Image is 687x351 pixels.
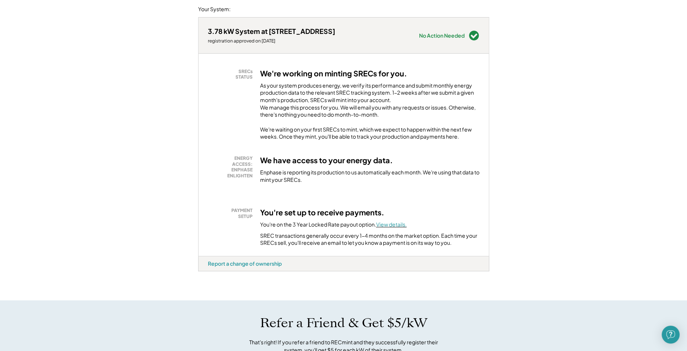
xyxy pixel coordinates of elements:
[198,271,226,274] div: o0esc6vg - VA Distributed
[208,38,335,44] div: registration approved on [DATE]
[376,221,407,228] a: View details.
[419,33,465,38] div: No Action Needed
[208,260,282,267] div: Report a change of ownership
[212,208,253,219] div: PAYMENT SETUP
[260,155,393,165] h3: We have access to your energy data.
[260,82,480,122] div: As your system produces energy, we verify its performance and submit monthly energy production da...
[260,208,384,217] h3: You're set up to receive payments.
[208,27,335,35] div: 3.78 kW System at [STREET_ADDRESS]
[212,69,253,80] div: SRECs STATUS
[198,6,231,13] div: Your System:
[260,126,480,140] div: We're waiting on your first SRECs to mint, which we expect to happen within the next few weeks. O...
[260,232,480,247] div: SREC transactions generally occur every 1-4 months on the market option. Each time your SRECs sel...
[662,326,680,344] div: Open Intercom Messenger
[212,155,253,178] div: ENERGY ACCESS: ENPHASE ENLIGHTEN
[260,221,407,228] div: You're on the 3 Year Locked Rate payout option.
[260,315,427,331] h1: Refer a Friend & Get $5/kW
[260,69,407,78] h3: We're working on minting SRECs for you.
[260,169,480,183] div: Enphase is reporting its production to us automatically each month. We're using that data to mint...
